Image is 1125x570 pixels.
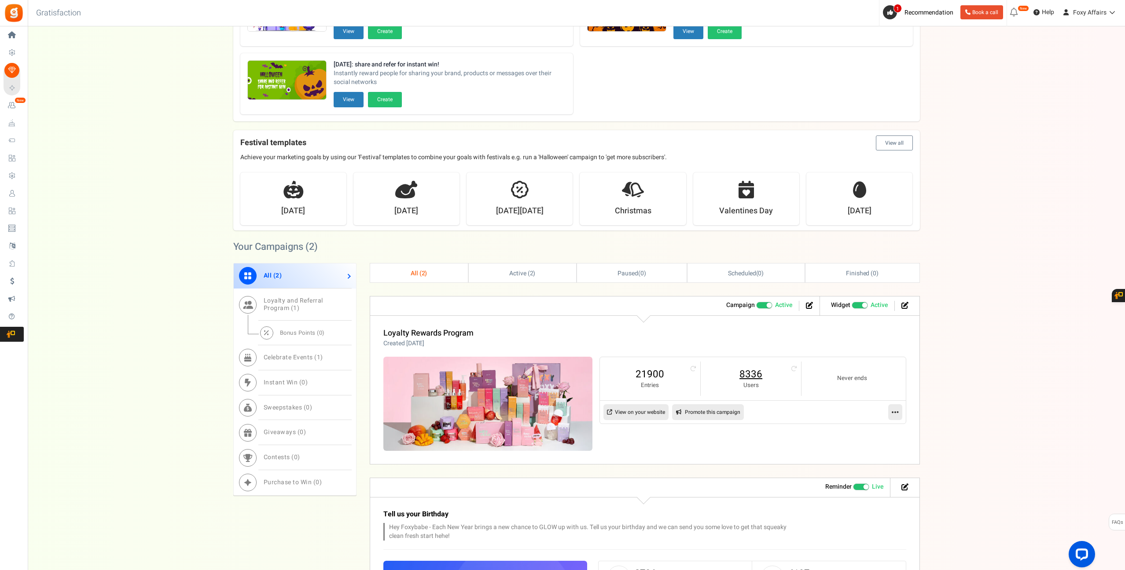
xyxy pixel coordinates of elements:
a: 8336 [710,367,792,381]
strong: Campaign [726,300,755,310]
h4: Festival templates [240,135,913,150]
span: Celebrate Events ( ) [264,353,323,362]
em: New [15,97,26,103]
span: 0 [758,269,761,278]
strong: Reminder [825,482,852,491]
span: Contests ( ) [264,453,300,462]
a: 1 Recommendation [883,5,957,19]
li: Widget activated [824,301,895,311]
span: Bonus Points ( ) [280,329,325,337]
span: Active [871,301,888,310]
button: Create [368,92,402,107]
span: Active ( ) [509,269,536,278]
h3: Tell us your Birthday [383,511,801,519]
strong: [DATE] [848,205,871,217]
span: ( ) [728,269,764,278]
a: Help [1030,5,1058,19]
span: 0 [300,427,304,437]
button: Create [368,24,402,39]
span: Help [1040,8,1054,17]
span: 2 [530,269,533,278]
span: Live [872,482,883,491]
p: Created [DATE] [383,339,474,348]
span: 0 [640,269,644,278]
span: 2 [276,271,279,280]
button: View all [876,135,913,150]
small: Users [710,381,792,390]
span: Scheduled [728,269,756,278]
span: FAQs [1111,514,1123,531]
button: Create [708,24,742,39]
button: View [334,92,364,107]
span: 0 [294,453,298,462]
span: Foxy Affairs [1073,8,1107,17]
a: View on your website [603,404,669,420]
a: New [4,98,24,113]
span: 2 [422,269,425,278]
strong: Christmas [615,205,651,217]
span: Sweepstakes ( ) [264,403,312,412]
strong: Valentines Day [719,205,773,217]
a: Book a call [960,5,1003,19]
a: Loyalty Rewards Program [383,327,474,339]
strong: [DATE][DATE] [496,205,544,217]
a: 21900 [609,367,691,381]
span: All ( ) [264,271,282,280]
span: 0 [301,378,305,387]
h3: Gratisfaction [26,4,91,22]
span: Purchase to Win ( ) [264,478,322,487]
strong: [DATE]: share and refer for instant win! [334,60,566,69]
span: 0 [316,478,320,487]
small: Entries [609,381,691,390]
p: Achieve your marketing goals by using our 'Festival' templates to combine your goals with festiva... [240,153,913,162]
span: 0 [306,403,310,412]
button: View [673,24,703,39]
span: 0 [319,329,323,337]
span: Active [775,301,792,310]
h2: Your Campaigns ( ) [233,242,318,251]
span: 1 [317,353,321,362]
span: 2 [309,240,314,254]
span: Instantly reward people for sharing your brand, products or messages over their social networks [334,69,566,87]
span: Loyalty and Referral Program ( ) [264,296,323,313]
a: Promote this campaign [672,404,744,420]
span: 1 [893,4,902,13]
strong: [DATE] [394,205,418,217]
img: Gratisfaction [4,3,24,23]
strong: [DATE] [281,205,305,217]
img: Recommended Campaigns [248,61,326,100]
span: Paused [618,269,638,278]
span: 0 [873,269,876,278]
span: Recommendation [904,8,953,17]
span: Giveaways ( ) [264,427,306,437]
span: Finished ( ) [846,269,879,278]
span: All ( ) [411,269,427,278]
span: ( ) [618,269,646,278]
button: View [334,24,364,39]
em: New [1018,5,1029,11]
span: 1 [293,303,297,313]
small: Never ends [810,374,893,383]
span: Instant Win ( ) [264,378,308,387]
strong: Widget [831,300,850,310]
p: Hey Foxybabe - Each New Year brings a new chance to GLOW up with us. Tell us your birthday and we... [383,523,801,541]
